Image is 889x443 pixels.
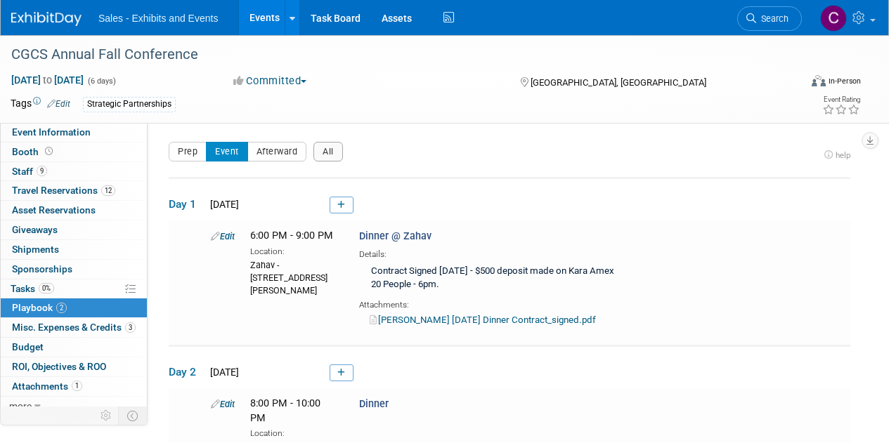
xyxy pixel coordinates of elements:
span: Sponsorships [12,263,72,275]
a: Asset Reservations [1,201,147,220]
span: [GEOGRAPHIC_DATA], [GEOGRAPHIC_DATA] [531,77,706,88]
a: [PERSON_NAME] [DATE] Dinner Contract_signed.pdf [370,315,596,325]
a: Giveaways [1,220,147,239]
span: 9 [37,166,47,176]
a: Budget [1,338,147,357]
button: Afterward [247,142,307,161]
span: 0% [39,283,54,293]
button: Committed [228,74,312,88]
span: 3 [125,322,136,333]
a: Search [737,6,802,31]
td: Toggle Event Tabs [119,406,148,425]
div: Details: [359,244,665,260]
button: Prep [169,142,207,161]
span: Misc. Expenses & Credits [12,322,136,333]
div: Event Format [736,73,861,94]
a: Tasks0% [1,279,147,298]
a: Shipments [1,240,147,259]
span: 6:00 PM - 9:00 PM [250,230,333,242]
a: Edit [47,99,70,109]
div: Contract Signed [DATE] - $500 deposit made on Kara Amex 20 People - 6pm. [359,260,665,297]
span: 12 [101,185,115,196]
span: Shipments [12,244,59,255]
td: Personalize Event Tab Strip [94,406,119,425]
span: Dinner @ Zahav [359,230,431,242]
div: Location: [250,244,338,258]
img: Christine Lurz [820,5,847,32]
a: Event Information [1,123,147,142]
span: 1 [72,381,82,391]
img: ExhibitDay [11,12,82,26]
span: (6 days) [86,77,116,86]
span: Asset Reservations [12,204,96,216]
span: more [9,400,32,411]
span: Sales - Exhibits and Events [98,13,218,24]
span: Booth [12,146,56,157]
span: Event Information [12,126,91,138]
span: Search [756,13,789,24]
span: Giveaways [12,224,58,235]
span: 8:00 PM - 10:00 PM [250,397,320,423]
span: Staff [12,166,47,177]
span: Dinner [359,398,389,410]
a: Staff9 [1,162,147,181]
a: more [1,397,147,416]
span: Tasks [11,283,54,294]
span: to [41,74,54,86]
div: Zahav - [STREET_ADDRESS][PERSON_NAME] [250,258,338,297]
div: Attachments: [359,297,665,311]
div: In-Person [828,76,861,86]
span: [DATE] [DATE] [11,74,84,86]
span: [DATE] [206,199,239,210]
a: Attachments1 [1,377,147,396]
div: Event Rating [822,96,860,103]
div: CGCS Annual Fall Conference [6,42,789,67]
a: Booth [1,143,147,161]
div: Strategic Partnerships [83,97,176,112]
a: Edit [211,231,235,242]
div: Location: [250,425,338,439]
span: [DATE] [206,366,239,378]
span: Booth not reserved yet [42,146,56,157]
span: Day 2 [169,364,204,380]
span: 2 [56,303,67,313]
span: help [836,150,850,160]
span: Day 1 [169,197,204,212]
span: Playbook [12,302,67,313]
span: Attachments [12,381,82,392]
a: Misc. Expenses & Credits3 [1,318,147,337]
button: Event [206,142,248,161]
a: Edit [211,399,235,409]
button: All [313,142,343,161]
img: Format-Inperson.png [812,75,826,86]
a: ROI, Objectives & ROO [1,357,147,376]
span: Travel Reservations [12,185,115,196]
a: Playbook2 [1,298,147,317]
a: Travel Reservations12 [1,181,147,200]
a: Sponsorships [1,260,147,279]
span: Budget [12,341,44,352]
span: ROI, Objectives & ROO [12,361,106,372]
td: Tags [11,96,70,112]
